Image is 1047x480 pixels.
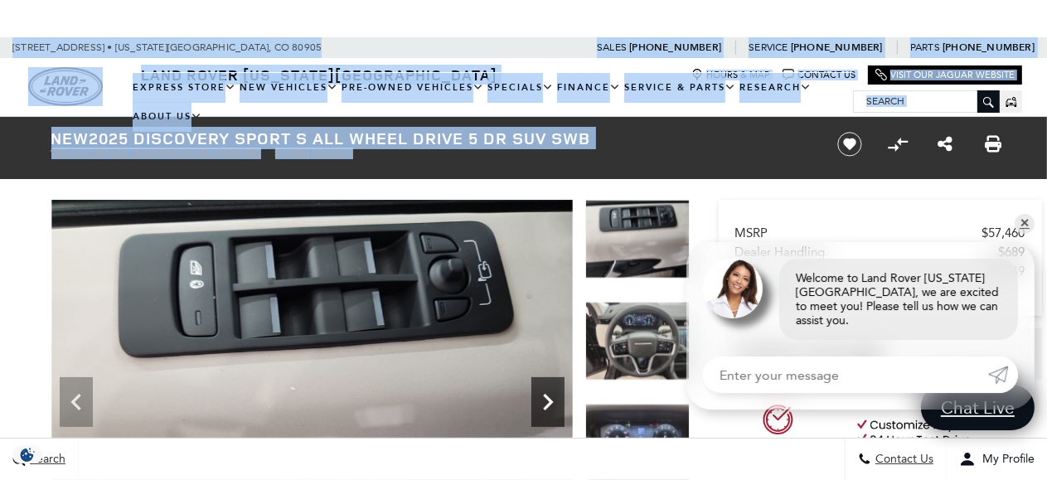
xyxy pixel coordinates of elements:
a: [STREET_ADDRESS] • [US_STATE][GEOGRAPHIC_DATA], CO 80905 [12,41,322,53]
a: Service & Parts [623,73,738,102]
input: Enter your message [703,356,988,393]
a: Land Rover [US_STATE][GEOGRAPHIC_DATA] [131,65,507,85]
span: [US_STATE][GEOGRAPHIC_DATA], [115,37,272,58]
a: Pre-Owned Vehicles [340,73,486,102]
a: New Vehicles [238,73,340,102]
input: Search [854,91,999,111]
span: $57,460 [982,225,1025,240]
img: Land Rover [28,67,103,106]
a: Specials [486,73,555,102]
a: Visit Our Jaguar Website [875,69,1015,81]
a: [PHONE_NUMBER] [943,41,1035,54]
img: New 2025 Santorini Black LAND ROVER S image 19 [585,302,690,381]
img: New 2025 Santorini Black LAND ROVER S image 18 [585,200,690,279]
button: Open user profile menu [947,439,1047,480]
span: MSRP [735,225,982,240]
a: Print this New 2025 Discovery Sport S All Wheel Drive 5 dr SUV SWB [985,134,1001,154]
span: CO [274,37,289,58]
div: Welcome to Land Rover [US_STATE][GEOGRAPHIC_DATA], we are excited to meet you! Please tell us how... [779,259,1018,340]
a: Hours & Map [691,69,770,81]
img: Opt-Out Icon [8,446,46,463]
span: Land Rover [US_STATE][GEOGRAPHIC_DATA] [141,65,497,85]
section: Click to Open Cookie Consent Modal [8,446,46,463]
span: My Profile [976,453,1035,467]
a: About Us [131,102,204,131]
a: land-rover [28,67,103,106]
button: Save vehicle [831,131,868,158]
span: L367607 [311,148,351,159]
strong: New [51,127,90,149]
span: Stock: [275,148,311,159]
a: MSRP $57,460 [735,225,1025,240]
a: Share this New 2025 Discovery Sport S All Wheel Drive 5 dr SUV SWB [938,134,952,154]
img: Agent profile photo [703,259,763,318]
a: Research [738,73,813,102]
a: EXPRESS STORE [131,73,238,102]
div: Next [531,377,565,427]
span: 80905 [292,37,322,58]
button: Compare Vehicle [885,132,910,157]
span: [STREET_ADDRESS] • [12,37,113,58]
nav: Main Navigation [131,73,853,131]
a: Contact Us [783,69,856,81]
a: Submit [988,356,1018,393]
a: Finance [555,73,623,102]
span: VIN: [51,148,70,159]
h1: 2025 Discovery Sport S All Wheel Drive 5 dr SUV SWB [51,129,810,148]
span: Contact Us [871,453,933,467]
span: Parts [910,41,940,53]
span: [US_VEHICLE_IDENTIFICATION_NUMBER] [70,148,259,159]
